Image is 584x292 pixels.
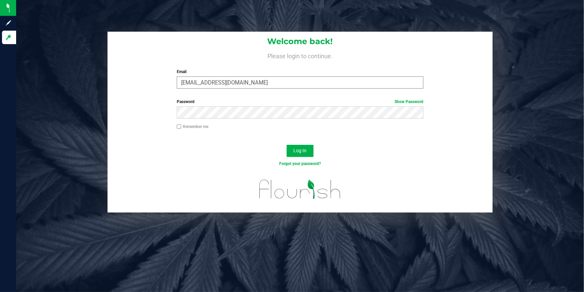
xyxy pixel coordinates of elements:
[394,99,423,104] a: Show Password
[279,161,321,166] a: Forgot your password?
[108,37,493,46] h1: Welcome back!
[252,174,348,205] img: flourish_logo.svg
[177,124,208,130] label: Remember me
[177,124,181,129] input: Remember me
[5,20,12,26] inline-svg: Sign up
[293,148,306,153] span: Log In
[108,51,493,59] h4: Please login to continue.
[5,34,12,41] inline-svg: Log in
[177,69,423,75] label: Email
[177,99,195,104] span: Password
[287,145,314,157] button: Log In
